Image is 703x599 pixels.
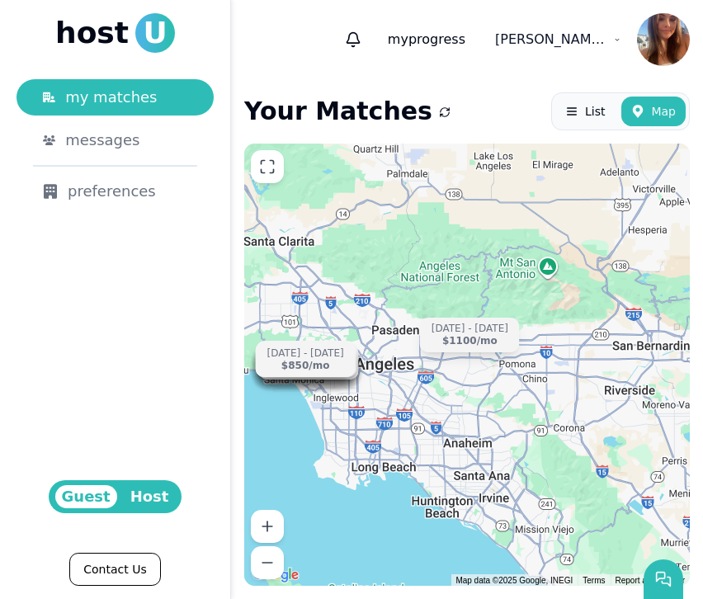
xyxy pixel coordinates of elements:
[432,323,508,335] div: [DATE] - [DATE]
[251,150,284,183] button: Enter fullscreen
[455,576,573,585] span: Map data ©2025 Google, INEGI
[442,335,498,347] div: $1100 /mo
[251,546,284,579] button: Zoom out
[135,13,175,53] span: U
[55,485,117,508] span: Guest
[55,13,175,53] a: hostU
[65,129,139,152] span: messages
[555,97,615,126] button: List
[124,485,176,508] span: Host
[637,13,690,66] img: Brooke allan avatar
[251,510,284,543] button: Zoom in
[17,79,214,116] a: my matches
[495,30,611,50] p: [PERSON_NAME] [PERSON_NAME]
[621,97,686,126] button: Map
[616,576,685,585] a: Report a map error
[267,347,344,360] div: [DATE] - [DATE]
[55,17,129,50] span: host
[248,564,303,586] img: Google
[69,553,160,586] a: Contact Us
[65,86,157,109] span: my matches
[43,180,187,203] div: preferences
[17,173,214,210] a: preferences
[651,103,676,120] span: Map
[244,97,432,126] h1: Your Matches
[17,122,214,158] a: messages
[585,103,605,120] span: List
[388,31,408,47] span: my
[375,23,479,56] p: progress
[248,564,303,586] a: Open this area in Google Maps (opens a new window)
[485,23,630,56] a: [PERSON_NAME] [PERSON_NAME]
[281,360,330,372] div: $850 /mo
[583,576,605,585] a: Terms (opens in new tab)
